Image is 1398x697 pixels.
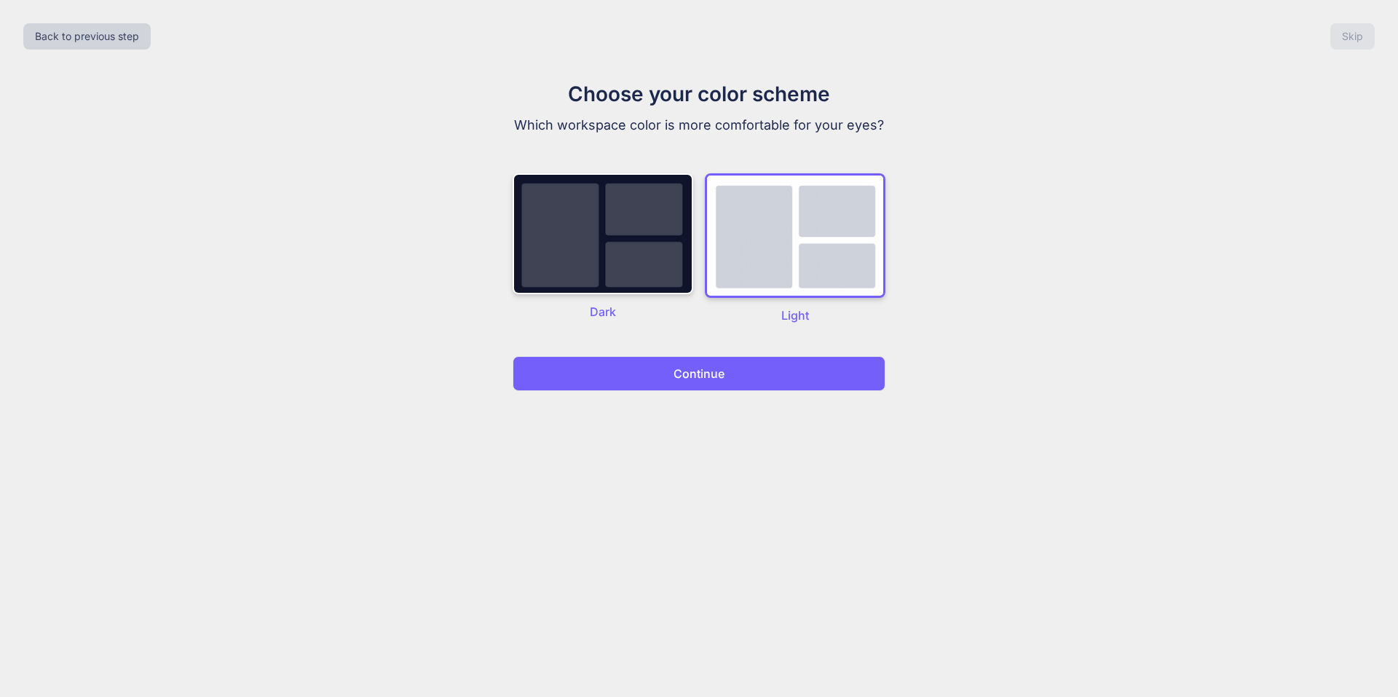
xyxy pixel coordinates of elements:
h1: Choose your color scheme [454,79,944,109]
img: dark [513,173,693,294]
p: Which workspace color is more comfortable for your eyes? [454,115,944,135]
button: Continue [513,356,885,391]
p: Continue [674,365,724,382]
p: Dark [513,303,693,320]
img: dark [705,173,885,298]
p: Light [705,307,885,324]
button: Skip [1330,23,1375,50]
button: Back to previous step [23,23,151,50]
